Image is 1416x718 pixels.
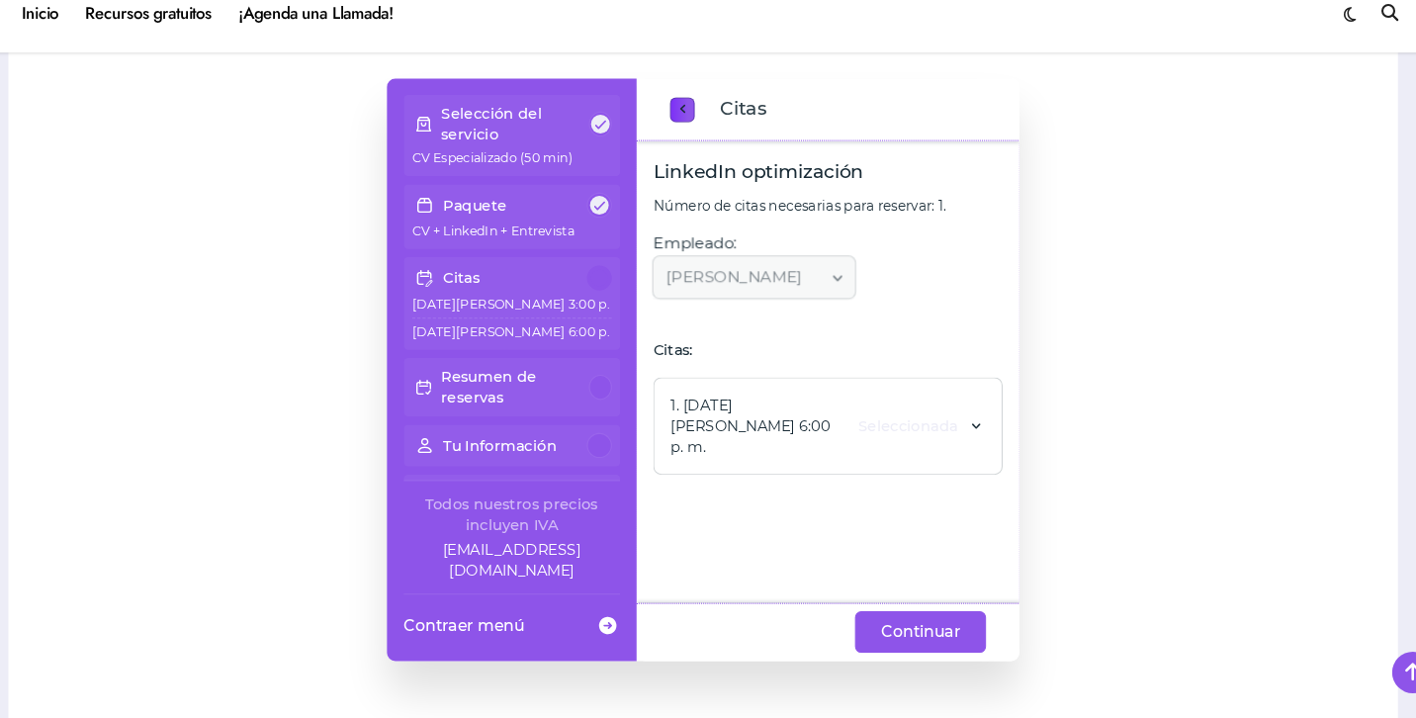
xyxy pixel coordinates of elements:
[423,536,629,576] a: Company email: ayuda@elhadadelasvacantes.com
[661,173,993,202] div: LinkedIn optimización
[677,399,836,458] span: 1. [DATE][PERSON_NAME] 6:00 p. m.
[459,372,599,411] p: Resumen de reservas
[431,166,583,181] span: CV Especializado (50 min)
[676,116,700,139] button: previous step
[461,437,569,457] p: Tu Información
[461,209,521,228] p: Paquete
[852,604,977,644] button: Continuar
[423,493,629,532] div: Todos nuestros precios incluyen IVA
[877,612,952,636] span: Continuar
[423,607,538,628] span: Contraer menú
[108,10,253,63] a: Recursos gratuitos
[724,114,768,141] span: Citas
[431,331,638,346] span: [DATE][PERSON_NAME] 6:00 p. m.
[431,305,638,319] span: [DATE][PERSON_NAME] 3:00 p. m.
[253,10,426,63] a: ¡Agenda una Llamada!
[661,244,740,264] p: Empleado:
[661,210,993,227] div: Número de citas necesarias para reservar: 1.
[661,346,993,366] p: Citas:
[431,235,585,250] span: CV + LinkedIn + Entrevista
[461,278,495,298] p: Citas
[459,122,599,161] p: Selección del servicio
[47,10,108,63] a: Inicio
[855,418,950,438] span: Seleccionada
